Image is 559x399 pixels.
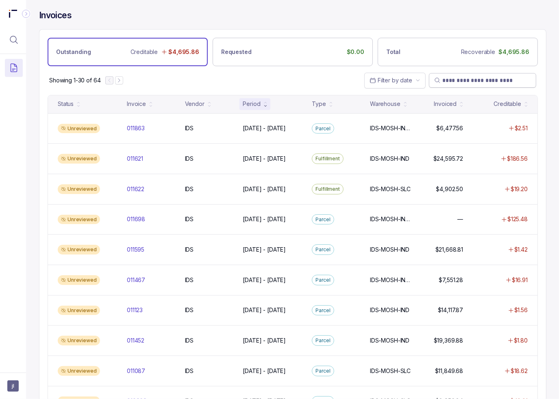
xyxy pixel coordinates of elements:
p: IDS-MOSH-IND [370,155,409,163]
p: $1.80 [514,336,528,345]
p: $0.00 [347,48,364,56]
div: Unreviewed [58,124,100,134]
p: IDS-MOSH-SLC [370,185,411,193]
button: Next Page [115,76,123,84]
search: Date Range Picker [370,76,412,84]
h4: Invoices [39,10,72,21]
p: $1.56 [514,306,528,314]
p: [DATE] - [DATE] [243,155,286,163]
div: Unreviewed [58,306,100,315]
p: Parcel [315,336,330,345]
p: Parcel [315,276,330,284]
p: Showing 1-30 of 64 [49,76,100,84]
p: IDS [185,367,194,375]
p: 011621 [127,155,143,163]
p: Creditable [131,48,158,56]
p: $21,668.81 [435,246,463,254]
p: $125.48 [507,215,528,223]
p: $1.42 [514,246,528,254]
p: 011123 [127,306,143,314]
p: — [457,215,463,223]
button: Menu Icon Button MagnifyingGlassIcon [5,31,23,49]
div: Warehouse [370,100,400,108]
p: IDS [185,124,194,132]
div: Unreviewed [58,336,100,345]
p: $19,369.88 [434,336,463,345]
p: Parcel [315,246,330,254]
p: $4,695.86 [168,48,199,56]
p: IDS-MOSH-IND [370,246,409,254]
p: $6,477.56 [437,124,463,132]
div: Status [58,100,74,108]
div: Creditable [494,100,521,108]
p: IDS [185,336,194,345]
p: 011087 [127,367,145,375]
p: IDS-MOSH-IND, IDS-MOSH-SLC [370,124,412,132]
p: $14,117.87 [438,306,463,314]
p: [DATE] - [DATE] [243,185,286,193]
p: IDS [185,215,194,223]
div: Invoice [127,100,146,108]
button: User initials [7,380,19,392]
div: Remaining page entries [49,76,100,84]
p: 011863 [127,124,145,132]
p: $7,551.28 [439,276,463,284]
p: [DATE] - [DATE] [243,124,286,132]
p: IDS [185,246,194,254]
div: Unreviewed [58,275,100,285]
p: $186.56 [507,155,528,163]
p: 011452 [127,336,144,345]
span: Filter by date [378,77,412,84]
div: Invoiced [434,100,457,108]
p: [DATE] - [DATE] [243,367,286,375]
p: $19.20 [511,185,528,193]
p: 011698 [127,215,145,223]
p: Fulfillment [315,155,340,163]
p: Parcel [315,216,330,224]
div: Type [312,100,326,108]
div: Unreviewed [58,215,100,224]
p: IDS-MOSH-IND, IDS-MOSH-SLC [370,215,412,223]
div: Vendor [185,100,204,108]
p: [DATE] - [DATE] [243,246,286,254]
p: [DATE] - [DATE] [243,276,286,284]
p: Parcel [315,367,330,375]
p: $24,595.72 [433,155,463,163]
p: [DATE] - [DATE] [243,306,286,314]
p: [DATE] - [DATE] [243,336,286,345]
p: IDS [185,185,194,193]
p: Recoverable [461,48,495,56]
p: $2.51 [515,124,528,132]
p: IDS-MOSH-SLC [370,367,411,375]
p: [DATE] - [DATE] [243,215,286,223]
button: Menu Icon Button DocumentTextIcon [5,59,23,77]
p: $4,695.86 [498,48,529,56]
p: IDS [185,306,194,314]
div: Period [243,100,260,108]
div: Collapse Icon [21,9,31,19]
div: Unreviewed [58,366,100,376]
p: $18.62 [511,367,528,375]
p: Outstanding [56,48,91,56]
p: IDS-MOSH-IND [370,306,409,314]
p: Total [386,48,400,56]
p: IDS-MOSH-IND, IDS-MOSH-SLC [370,276,412,284]
p: Requested [221,48,252,56]
button: Date Range Picker [364,73,426,88]
div: Unreviewed [58,184,100,194]
p: IDS-MOSH-IND [370,336,409,345]
div: Unreviewed [58,154,100,164]
p: $11,849.68 [435,367,463,375]
p: 011622 [127,185,144,193]
p: Fulfillment [315,185,340,193]
p: 011595 [127,246,144,254]
p: Parcel [315,125,330,133]
p: IDS [185,155,194,163]
p: Parcel [315,306,330,315]
p: $4,902.50 [436,185,463,193]
p: 011467 [127,276,145,284]
p: $16.91 [512,276,528,284]
div: Unreviewed [58,245,100,254]
p: IDS [185,276,194,284]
